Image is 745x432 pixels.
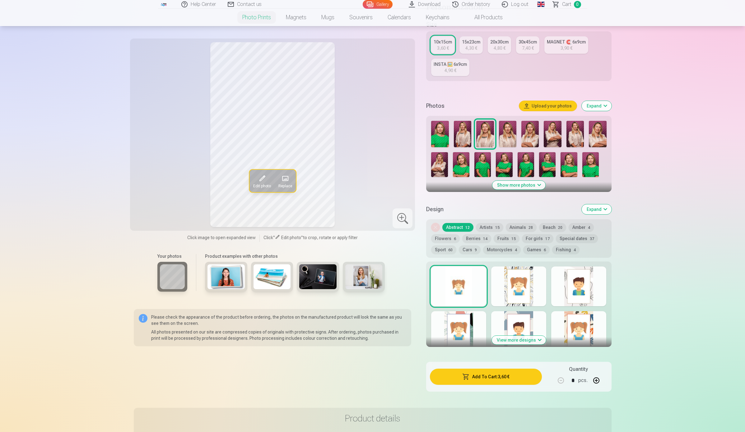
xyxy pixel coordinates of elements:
[253,183,271,188] span: Edit photo
[459,36,483,54] a: 15x23cm4,30 €
[492,181,545,189] button: Show more photos
[278,9,314,26] a: Magnets
[434,61,467,67] div: INSTA 🖼️ 6x9cm
[495,225,500,230] span: 15
[139,413,607,424] h3: Product details
[281,235,301,240] span: Edit photo
[519,39,537,45] div: 30x45cm
[590,237,594,241] span: 37
[558,225,562,230] span: 20
[544,36,588,54] a: MAGNET 🧲 6x9cm3,90 €
[556,234,598,243] button: Special dates37
[418,9,457,26] a: Keychains
[522,45,534,51] div: 7,40 €
[442,223,473,232] button: Abstract12
[301,235,303,240] span: "
[462,234,491,243] button: Berries14
[490,39,509,45] div: 20x30cm
[431,245,456,254] button: Sport60
[569,366,588,373] h5: Quantity
[431,36,454,54] a: 10x15cm3,60 €
[574,1,581,8] span: 0
[569,223,594,232] button: Amber4
[515,248,517,252] span: 4
[545,237,550,241] span: 17
[547,39,586,45] div: MAGNET 🧲 6x9cm
[552,245,580,254] button: Fishing4
[511,237,516,241] span: 15
[528,225,533,230] span: 28
[157,253,187,259] h6: Your photos
[151,314,407,326] p: Please check the appearance of the product before ordering, the photos on the manufactured produc...
[457,9,510,26] a: All products
[578,373,588,388] div: pcs.
[426,102,514,110] h5: Photos
[431,59,469,76] a: INSTA 🖼️ 6x9cm4,90 €
[430,369,542,385] button: Add To Cart:3,60 €
[342,9,380,26] a: Souvenirs
[273,235,275,240] span: "
[465,225,470,230] span: 12
[492,336,546,344] button: View more designs
[431,234,460,243] button: Flowers6
[522,234,553,243] button: For girls17
[380,9,418,26] a: Calendars
[426,205,576,214] h5: Design
[465,45,477,51] div: 4,30 €
[314,9,342,26] a: Mugs
[274,170,296,192] button: Replace
[437,45,449,51] div: 3,60 €
[454,237,456,241] span: 6
[445,67,456,74] div: 4,90 €
[278,183,292,188] span: Replace
[459,245,481,254] button: Cars9
[235,9,278,26] a: Photo prints
[523,245,550,254] button: Games6
[483,245,521,254] button: Motorcycles4
[488,36,511,54] a: 20x30cm4,80 €
[303,235,358,240] span: to crop, rotate or apply filter
[494,234,519,243] button: Fruits15
[494,45,505,51] div: 4,80 €
[462,39,480,45] div: 15x23cm
[448,248,453,252] span: 60
[562,1,571,8] span: Сart
[483,237,487,241] span: 14
[187,234,256,241] span: Click image to open expanded view
[574,248,576,252] span: 4
[588,225,590,230] span: 4
[475,248,477,252] span: 9
[582,101,612,111] button: Expand
[263,235,273,240] span: Click
[561,45,572,51] div: 3,90 €
[519,101,577,111] button: Upload your photos
[476,223,503,232] button: Artists15
[203,253,387,259] h6: Product examples with other photos
[506,223,537,232] button: Animals28
[544,248,546,252] span: 6
[516,36,539,54] a: 30x45cm7,40 €
[249,170,274,192] button: Edit photo
[434,39,452,45] div: 10x15cm
[151,329,407,341] p: All photos presented on our site are compressed copies of originals with protective signs. After ...
[582,204,612,214] button: Expand
[161,2,167,6] img: /fa1
[539,223,566,232] button: Beach20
